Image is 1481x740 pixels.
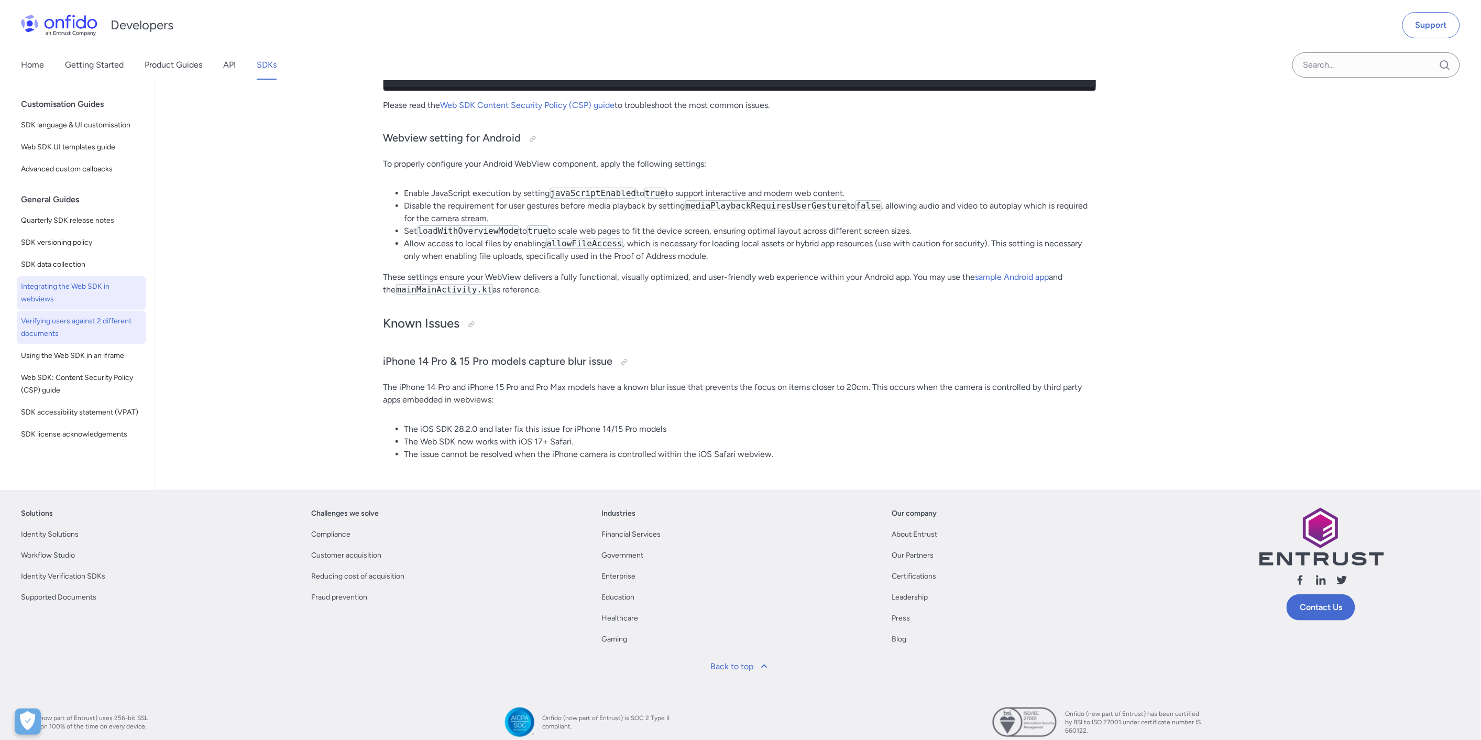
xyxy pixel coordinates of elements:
a: Home [21,50,44,80]
span: Onfido (now part of Entrust) is SOC 2 Type II compliant. [543,714,679,731]
a: Back to top [705,654,777,679]
a: Government [601,549,643,562]
a: Web SDK: Content Security Policy (CSP) guide [17,367,146,401]
span: SDK data collection [21,258,142,271]
span: Advanced custom callbacks [21,163,142,176]
a: Leadership [892,591,928,604]
a: Gaming [601,633,627,646]
a: Using the Web SDK in an iframe [17,345,146,366]
a: Product Guides [145,50,202,80]
a: Contact Us [1287,594,1355,621]
button: Open Preferences [15,709,41,735]
code: true [644,188,666,199]
a: SDK language & UI customisation [17,115,146,136]
code: loadWithOverviewMode [418,225,520,236]
code: false [855,200,882,211]
a: Enterprise [601,570,635,583]
a: Financial Services [601,528,661,541]
a: Quarterly SDK release notes [17,210,146,231]
h2: Known Issues [383,315,1096,333]
code: mainMainActivity.kt [396,284,493,295]
a: Customer acquisition [311,549,381,562]
a: Certifications [892,570,937,583]
a: Workflow Studio [21,549,75,562]
a: Verifying users against 2 different documents [17,311,146,344]
a: Supported Documents [21,591,96,604]
code: mediaPlaybackRequiresUserGesture [685,200,848,211]
a: Solutions [21,507,53,520]
span: Verifying users against 2 different documents [21,315,142,340]
span: SDK license acknowledgements [21,428,142,441]
li: The iOS SDK 28.2.0 and later fix this issue for iPhone 14/15 Pro models [404,423,1096,436]
a: Getting Started [65,50,124,80]
a: Follow us X (Twitter) [1336,574,1348,590]
span: Using the Web SDK in an iframe [21,350,142,362]
li: Enable JavaScript execution by setting to to support interactive and modern web content. [404,187,1096,200]
span: Integrating the Web SDK in webviews [21,280,142,306]
span: Quarterly SDK release notes [21,214,142,227]
a: SDK data collection [17,254,146,275]
p: These settings ensure your WebView delivers a fully functional, visually optimized, and user-frie... [383,271,1096,296]
a: Identity Solutions [21,528,79,541]
a: Integrating the Web SDK in webviews [17,276,146,310]
a: Healthcare [601,612,638,625]
code: true [527,225,548,236]
span: SDK accessibility statement (VPAT) [21,406,142,419]
li: Disable the requirement for user gestures before media playback by setting to , allowing audio an... [404,200,1096,225]
a: Challenges we solve [311,507,379,520]
a: Advanced custom callbacks [17,159,146,180]
a: Support [1402,12,1460,38]
a: SDK versioning policy [17,232,146,253]
a: Industries [601,507,635,520]
a: Our Partners [892,549,934,562]
a: SDK license acknowledgements [17,424,146,445]
a: Web SDK Content Security Policy (CSP) guide [441,100,615,110]
img: Onfido Logo [21,15,97,36]
h1: Developers [111,17,173,34]
code: javaScriptEnabled [550,188,637,199]
input: Onfido search input field [1292,52,1460,78]
a: Press [892,612,910,625]
li: Set to to scale web pages to fit the device screen, ensuring optimal layout across different scre... [404,225,1096,237]
p: Please read the to troubleshoot the most common issues. [383,99,1096,112]
a: Web SDK UI templates guide [17,137,146,158]
div: Customisation Guides [21,94,150,115]
a: Our company [892,507,937,520]
h3: iPhone 14 Pro & 15 Pro models capture blur issue [383,354,1096,371]
a: sample Android app [975,272,1049,282]
a: Identity Verification SDKs [21,570,105,583]
p: The iPhone 14 Pro and iPhone 15 Pro and Pro Max models have a known blur issue that prevents the ... [383,381,1096,406]
span: SDK language & UI customisation [21,119,142,132]
a: Reducing cost of acquisition [311,570,404,583]
span: Onfido (now part of Entrust) has been certified by BSI to ISO 27001 under certificate number IS 6... [1065,710,1201,735]
svg: Follow us facebook [1294,574,1307,586]
h3: Webview setting for Android [383,130,1096,147]
a: Compliance [311,528,350,541]
a: Follow us facebook [1294,574,1307,590]
svg: Follow us X (Twitter) [1336,574,1348,586]
a: Education [601,591,634,604]
a: Follow us linkedin [1315,574,1328,590]
span: Web SDK: Content Security Policy (CSP) guide [21,372,142,397]
img: SOC 2 Type II compliant [505,708,534,737]
a: SDK accessibility statement (VPAT) [17,402,146,423]
a: SDKs [257,50,277,80]
code: allowFileAccess [546,238,623,249]
svg: Follow us linkedin [1315,574,1328,586]
a: Blog [892,633,907,646]
img: Entrust logo [1258,507,1384,565]
li: The Web SDK now works with iOS 17+ Safari. [404,436,1096,448]
p: To properly configure your Android WebView component, apply the following settings: [383,158,1096,170]
div: Cookie Preferences [15,709,41,735]
a: API [223,50,236,80]
img: ISO 27001 certified [993,708,1057,737]
a: Fraud prevention [311,591,367,604]
a: About Entrust [892,528,938,541]
span: SDK versioning policy [21,236,142,249]
li: Allow access to local files by enabling , which is necessary for loading local assets or hybrid a... [404,237,1096,263]
li: The issue cannot be resolved when the iPhone camera is controlled within the iOS Safari webview. [404,448,1096,461]
span: Onfido (now part of Entrust) uses 256-bit SSL encryption 100% of the time on every device. [17,714,153,731]
span: Web SDK UI templates guide [21,141,142,154]
div: General Guides [21,189,150,210]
